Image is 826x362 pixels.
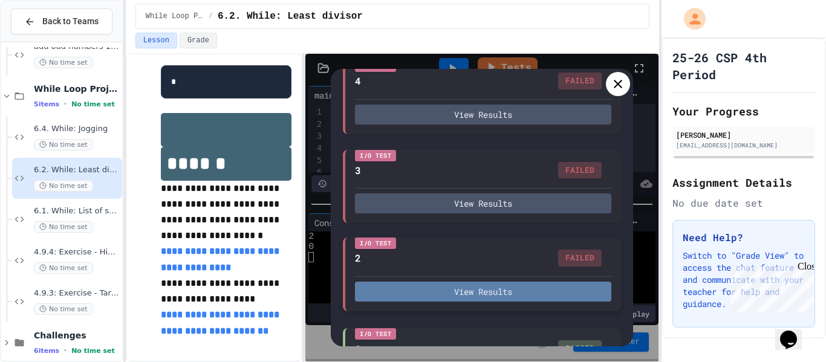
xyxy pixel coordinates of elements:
[726,261,814,312] iframe: chat widget
[34,262,93,274] span: No time set
[34,247,120,257] span: 4.9.4: Exercise - Higher or Lower I
[355,74,361,88] div: 4
[11,8,112,34] button: Back to Teams
[64,346,67,355] span: •
[34,288,120,299] span: 4.9.3: Exercise - Target Sum
[355,105,611,124] button: View Results
[775,314,814,350] iframe: chat widget
[34,42,120,52] span: add odd numbers 1-1000
[683,250,805,310] p: Switch to "Grade View" to access the chat feature and communicate with your teacher for help and ...
[34,330,120,341] span: Challenges
[355,238,396,249] div: I/O Test
[135,33,177,48] button: Lesson
[71,100,115,108] span: No time set
[146,11,204,21] span: While Loop Projects
[34,57,93,68] span: No time set
[34,347,59,355] span: 6 items
[34,139,93,150] span: No time set
[34,221,93,233] span: No time set
[5,5,83,77] div: Chat with us now!Close
[672,103,815,120] h2: Your Progress
[672,174,815,191] h2: Assignment Details
[34,180,93,192] span: No time set
[683,230,805,245] h3: Need Help?
[355,251,361,265] div: 2
[355,193,611,213] button: View Results
[218,9,363,24] span: 6.2. While: Least divisor
[558,162,602,179] div: FAILED
[34,165,120,175] span: 6.2. While: Least divisor
[34,100,59,108] span: 5 items
[672,49,815,83] h1: 25-26 CSP 4th Period
[671,5,709,33] div: My Account
[676,141,811,150] div: [EMAIL_ADDRESS][DOMAIN_NAME]
[355,163,361,178] div: 3
[34,303,93,315] span: No time set
[64,99,67,109] span: •
[34,83,120,94] span: While Loop Projects
[558,73,602,89] div: FAILED
[355,150,396,161] div: I/O Test
[672,196,815,210] div: No due date set
[355,282,611,302] button: View Results
[34,124,120,134] span: 6.4. While: Jogging
[34,206,120,216] span: 6.1. While: List of squares
[209,11,213,21] span: /
[180,33,217,48] button: Grade
[676,129,811,140] div: [PERSON_NAME]
[558,250,602,267] div: FAILED
[71,347,115,355] span: No time set
[42,15,99,28] span: Back to Teams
